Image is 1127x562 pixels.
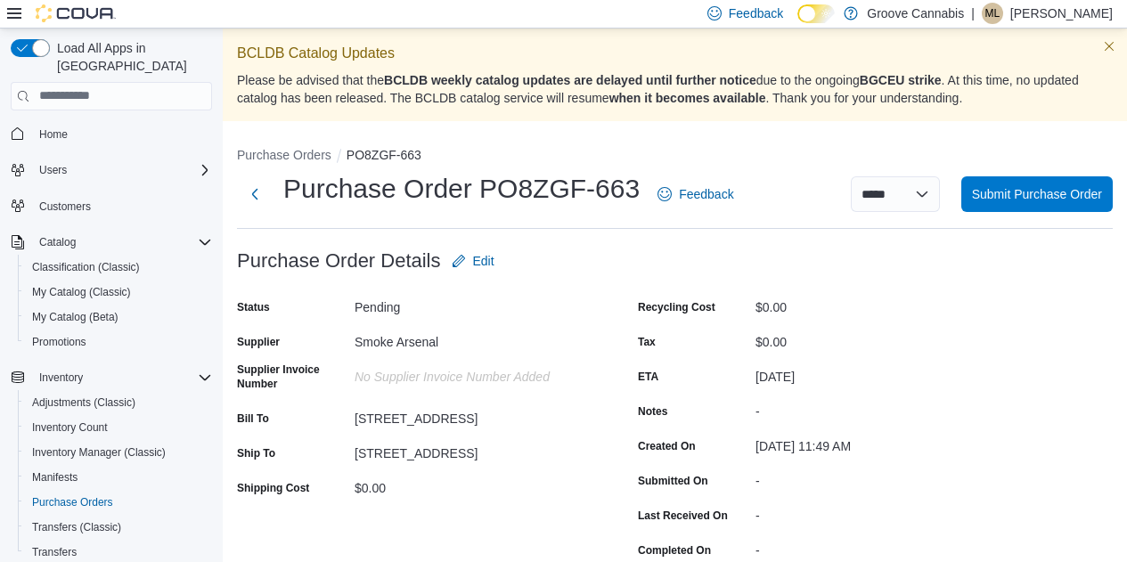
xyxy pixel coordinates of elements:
nav: An example of EuiBreadcrumbs [237,146,1113,167]
div: [DATE] 11:49 AM [755,432,994,453]
span: ML [985,3,1000,24]
span: Users [32,159,212,181]
div: $0.00 [755,328,994,349]
span: Manifests [32,470,78,485]
p: Groove Cannabis [867,3,964,24]
img: Cova [36,4,116,22]
span: Users [39,163,67,177]
button: Promotions [18,330,219,354]
a: Adjustments (Classic) [25,392,143,413]
span: Customers [39,200,91,214]
button: Users [32,159,74,181]
span: Feedback [679,185,733,203]
p: Please be advised that the due to the ongoing . At this time, no updated catalog has been release... [237,71,1113,107]
span: Manifests [25,467,212,488]
div: Pending [355,293,593,314]
span: Dark Mode [797,23,798,24]
strong: BGCEU strike [860,73,942,87]
a: My Catalog (Beta) [25,306,126,328]
a: Feedback [650,176,740,212]
button: Catalog [4,230,219,255]
button: Customers [4,193,219,219]
span: Classification (Classic) [25,257,212,278]
span: Purchase Orders [25,492,212,513]
p: [PERSON_NAME] [1010,3,1113,24]
span: Promotions [32,335,86,349]
p: | [971,3,975,24]
a: Home [32,124,75,145]
input: Dark Mode [797,4,835,23]
a: Inventory Manager (Classic) [25,442,173,463]
button: Purchase Orders [18,490,219,515]
a: Transfers (Classic) [25,517,128,538]
label: Bill To [237,411,269,426]
button: Transfers (Classic) [18,515,219,540]
button: Purchase Orders [237,148,331,162]
span: My Catalog (Beta) [25,306,212,328]
a: Customers [32,196,98,217]
span: Classification (Classic) [32,260,140,274]
span: Inventory [32,367,212,388]
div: [STREET_ADDRESS] [355,404,593,426]
div: $0.00 [355,474,593,495]
div: $0.00 [755,293,994,314]
button: Next [237,176,273,212]
span: Feedback [729,4,783,22]
span: Catalog [39,235,76,249]
div: - [755,501,994,523]
span: Edit [473,252,494,270]
button: Classification (Classic) [18,255,219,280]
span: Home [32,123,212,145]
div: [STREET_ADDRESS] [355,439,593,460]
label: Notes [638,404,667,419]
span: Promotions [25,331,212,353]
button: Submit Purchase Order [961,176,1113,212]
span: Inventory Manager (Classic) [32,445,166,460]
button: My Catalog (Classic) [18,280,219,305]
div: Michael Langburt [982,3,1003,24]
label: Shipping Cost [237,481,309,495]
div: - [755,536,994,558]
span: Transfers (Classic) [25,517,212,538]
button: Users [4,158,219,183]
label: Submitted On [638,474,708,488]
span: Customers [32,195,212,217]
button: My Catalog (Beta) [18,305,219,330]
span: Inventory Manager (Classic) [25,442,212,463]
span: My Catalog (Classic) [25,281,212,303]
label: Last Received On [638,509,728,523]
label: Status [237,300,270,314]
a: Classification (Classic) [25,257,147,278]
span: Inventory Count [25,417,212,438]
span: Transfers [32,545,77,559]
span: Submit Purchase Order [972,185,1102,203]
label: Created On [638,439,696,453]
button: Adjustments (Classic) [18,390,219,415]
div: Smoke Arsenal [355,328,593,349]
div: No Supplier Invoice Number added [355,362,593,384]
label: Tax [638,335,656,349]
button: Inventory Manager (Classic) [18,440,219,465]
span: Inventory [39,371,83,385]
span: Purchase Orders [32,495,113,509]
h1: Purchase Order PO8ZGF-663 [283,171,640,207]
label: ETA [638,370,658,384]
a: Manifests [25,467,85,488]
button: Edit [445,243,502,279]
span: Transfers (Classic) [32,520,121,534]
button: Home [4,121,219,147]
p: BCLDB Catalog Updates [237,43,1113,64]
button: Inventory [32,367,90,388]
span: My Catalog (Beta) [32,310,118,324]
a: Inventory Count [25,417,115,438]
span: Adjustments (Classic) [32,395,135,410]
button: Inventory Count [18,415,219,440]
span: My Catalog (Classic) [32,285,131,299]
label: Ship To [237,446,275,460]
button: Manifests [18,465,219,490]
div: [DATE] [755,362,994,384]
label: Supplier [237,335,280,349]
button: Inventory [4,365,219,390]
label: Completed On [638,543,711,558]
a: Purchase Orders [25,492,120,513]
